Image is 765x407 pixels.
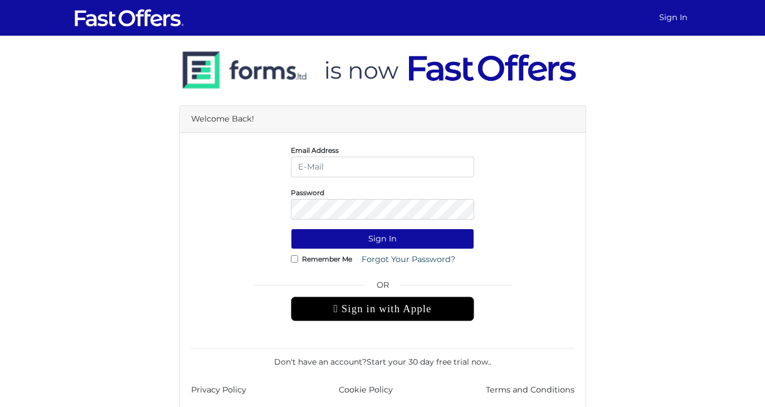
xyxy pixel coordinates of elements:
[291,279,474,297] span: OR
[291,229,474,249] button: Sign In
[191,348,574,368] div: Don't have an account? .
[302,258,352,260] label: Remember Me
[291,191,324,194] label: Password
[486,384,574,396] a: Terms and Conditions
[291,297,474,321] div: Sign in with Apple
[339,384,393,396] a: Cookie Policy
[291,149,339,152] label: Email Address
[367,357,490,367] a: Start your 30 day free trial now.
[180,106,586,133] div: Welcome Back!
[354,249,462,270] a: Forgot Your Password?
[191,384,246,396] a: Privacy Policy
[291,157,474,177] input: E-Mail
[655,7,692,28] a: Sign In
